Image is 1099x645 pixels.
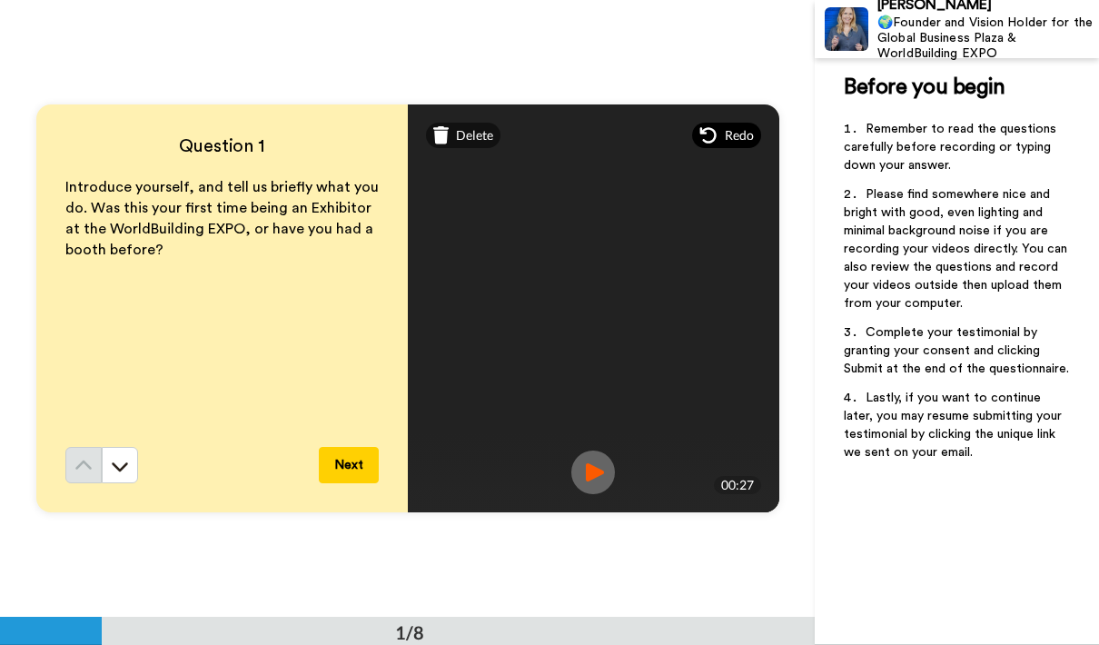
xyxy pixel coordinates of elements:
button: Next [319,447,379,483]
img: Profile Image [825,7,868,51]
span: Before you begin [844,76,1005,98]
span: Please find somewhere nice and bright with good, even lighting and minimal background noise if yo... [844,188,1071,310]
div: 1/8 [366,620,453,645]
h4: Question 1 [65,134,379,159]
img: ic_record_play.svg [571,451,615,494]
span: Introduce yourself, and tell us briefly what you do. Was this your first time being an Exhibitor ... [65,180,382,257]
div: Delete [426,123,501,148]
span: Redo [725,126,754,144]
span: Delete [456,126,493,144]
div: Redo [692,123,761,148]
div: 🌍Founder and Vision Holder for the Global Business Plaza & WorldBuilding EXPO [877,15,1098,61]
span: Lastly, if you want to continue later, you may resume submitting your testimonial by clicking the... [844,392,1065,459]
span: Remember to read the questions carefully before recording or typing down your answer. [844,123,1060,172]
div: 00:27 [714,476,761,494]
span: Complete your testimonial by granting your consent and clicking Submit at the end of the question... [844,326,1069,375]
